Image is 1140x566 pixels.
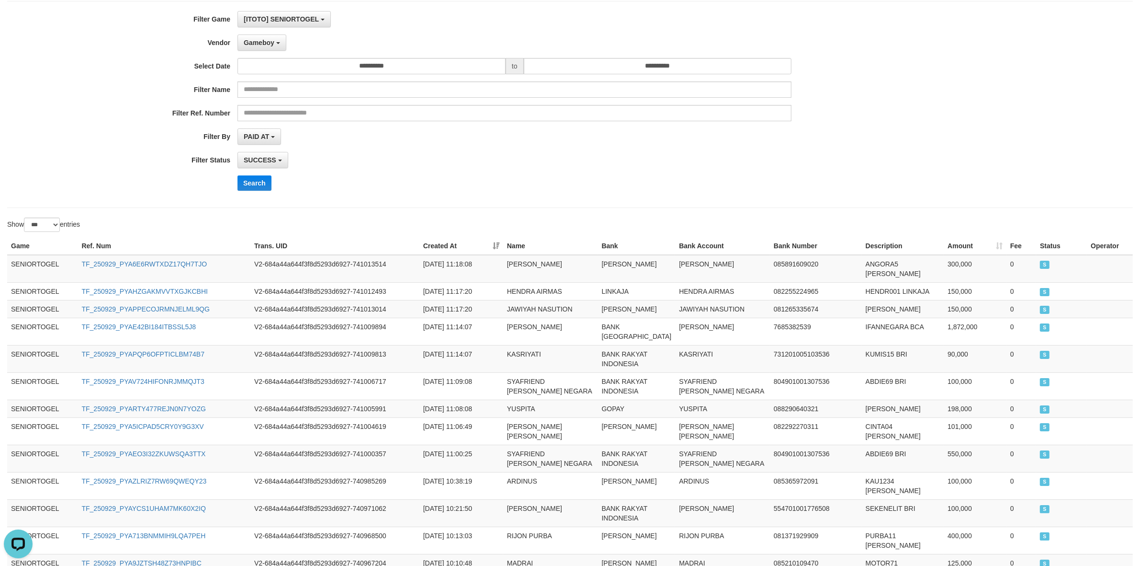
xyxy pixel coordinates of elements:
[1040,450,1050,459] span: SUCCESS
[1006,372,1036,400] td: 0
[944,417,1006,445] td: 101,000
[675,499,770,527] td: [PERSON_NAME]
[503,372,598,400] td: SYAFRIEND [PERSON_NAME] NEGARA
[675,400,770,417] td: YUSPITA
[598,237,676,255] th: Bank
[250,499,419,527] td: V2-684a44a644f3f8d5293d6927-740971062
[944,527,1006,554] td: 400,000
[675,417,770,445] td: [PERSON_NAME] [PERSON_NAME]
[944,318,1006,345] td: 1,872,000
[862,345,944,372] td: KUMIS15 BRI
[24,218,60,232] select: Showentries
[1006,499,1036,527] td: 0
[1006,527,1036,554] td: 0
[237,152,288,168] button: SUCCESS
[237,175,271,191] button: Search
[675,282,770,300] td: HENDRA AIRMAS
[675,237,770,255] th: Bank Account
[944,400,1006,417] td: 198,000
[250,345,419,372] td: V2-684a44a644f3f8d5293d6927-741009813
[1040,306,1050,314] span: SUCCESS
[1040,261,1050,269] span: SUCCESS
[503,499,598,527] td: [PERSON_NAME]
[862,472,944,499] td: KAU1234 [PERSON_NAME]
[770,445,862,472] td: 804901001307536
[250,372,419,400] td: V2-684a44a644f3f8d5293d6927-741006717
[250,282,419,300] td: V2-684a44a644f3f8d5293d6927-741012493
[250,400,419,417] td: V2-684a44a644f3f8d5293d6927-741005991
[944,445,1006,472] td: 550,000
[1006,345,1036,372] td: 0
[7,527,78,554] td: SENIORTOGEL
[1006,300,1036,318] td: 0
[770,472,862,499] td: 085365972091
[675,527,770,554] td: RIJON PURBA
[862,318,944,345] td: IFANNEGARA BCA
[503,345,598,372] td: KASRIYATI
[770,527,862,554] td: 081371929909
[250,255,419,283] td: V2-684a44a644f3f8d5293d6927-741013514
[81,423,203,430] a: TF_250929_PYA5ICPAD5CRY0Y9G3XV
[862,527,944,554] td: PURBA11 [PERSON_NAME]
[7,237,78,255] th: Game
[506,58,524,74] span: to
[1006,472,1036,499] td: 0
[1040,351,1050,359] span: SUCCESS
[944,237,1006,255] th: Amount: activate to sort column ascending
[250,417,419,445] td: V2-684a44a644f3f8d5293d6927-741004619
[250,237,419,255] th: Trans. UID
[944,499,1006,527] td: 100,000
[81,378,204,385] a: TF_250929_PYAV724HIFONRJMMQJT3
[503,318,598,345] td: [PERSON_NAME]
[7,400,78,417] td: SENIORTOGEL
[7,218,80,232] label: Show entries
[862,372,944,400] td: ABDIE69 BRI
[770,282,862,300] td: 082255224965
[7,417,78,445] td: SENIORTOGEL
[944,472,1006,499] td: 100,000
[1006,255,1036,283] td: 0
[598,318,676,345] td: BANK [GEOGRAPHIC_DATA]
[7,472,78,499] td: SENIORTOGEL
[770,499,862,527] td: 554701001776508
[81,477,206,485] a: TF_250929_PYAZLRIZ7RW69QWEQY23
[250,445,419,472] td: V2-684a44a644f3f8d5293d6927-741000357
[1040,505,1050,513] span: SUCCESS
[81,450,205,458] a: TF_250929_PYAEO3I32ZKUWSQA3TTX
[419,527,503,554] td: [DATE] 10:13:03
[770,400,862,417] td: 088290640321
[237,128,281,145] button: PAID AT
[944,300,1006,318] td: 150,000
[675,472,770,499] td: ARDINUS
[419,255,503,283] td: [DATE] 11:18:08
[7,255,78,283] td: SENIORTOGEL
[1087,237,1133,255] th: Operator
[598,527,676,554] td: [PERSON_NAME]
[944,255,1006,283] td: 300,000
[503,300,598,318] td: JAWIYAH NASUTION
[81,405,205,413] a: TF_250929_PYARTY477REJN0N7YOZG
[598,372,676,400] td: BANK RAKYAT INDONESIA
[598,255,676,283] td: [PERSON_NAME]
[598,472,676,499] td: [PERSON_NAME]
[81,532,205,540] a: TF_250929_PYA713BNMMIH9LQA7PEH
[770,318,862,345] td: 7685382539
[4,4,33,33] button: Open LiveChat chat widget
[862,445,944,472] td: ABDIE69 BRI
[419,345,503,372] td: [DATE] 11:14:07
[598,345,676,372] td: BANK RAKYAT INDONESIA
[1006,318,1036,345] td: 0
[237,11,331,27] button: [ITOTO] SENIORTOGEL
[503,237,598,255] th: Name
[770,372,862,400] td: 804901001307536
[419,499,503,527] td: [DATE] 10:21:50
[244,133,269,140] span: PAID AT
[419,400,503,417] td: [DATE] 11:08:08
[770,237,862,255] th: Bank Number
[1040,288,1050,296] span: SUCCESS
[944,282,1006,300] td: 150,000
[244,15,319,23] span: [ITOTO] SENIORTOGEL
[419,300,503,318] td: [DATE] 11:17:20
[770,255,862,283] td: 085891609020
[419,417,503,445] td: [DATE] 11:06:49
